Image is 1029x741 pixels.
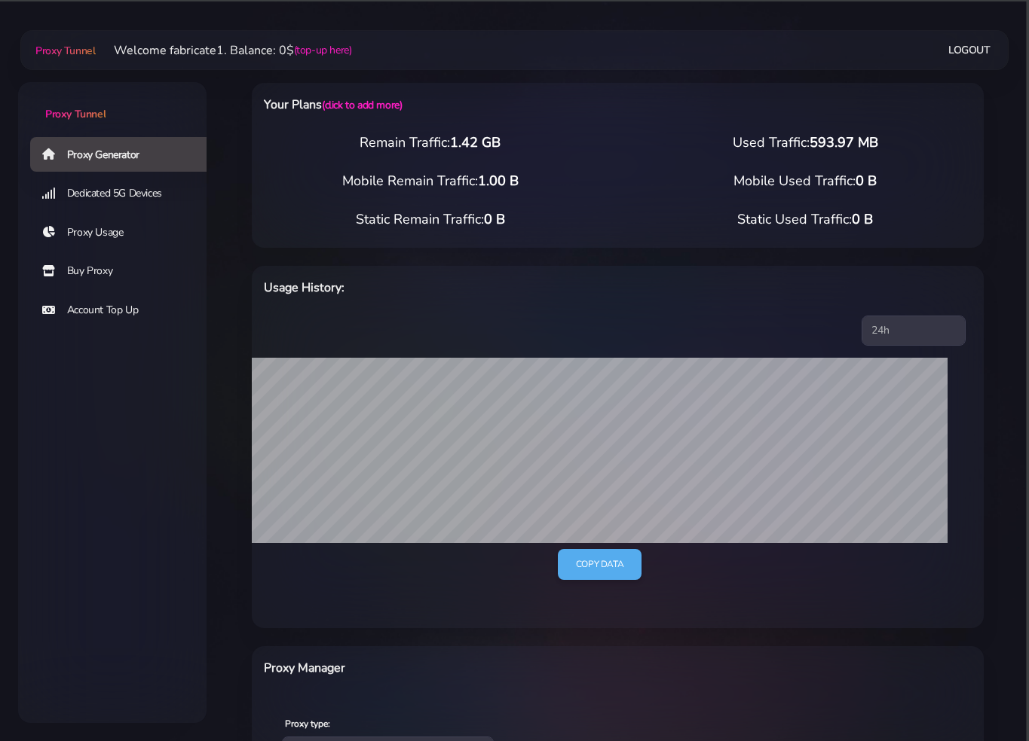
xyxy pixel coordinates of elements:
h6: Your Plans [264,95,669,114]
a: Proxy Usage [30,215,219,250]
span: 1.00 B [478,172,519,190]
a: Proxy Tunnel [32,38,95,63]
span: Proxy Tunnel [45,107,106,121]
span: 0 B [484,210,505,228]
div: Static Used Traffic: [618,209,994,230]
span: 0 B [852,210,873,228]
a: Proxy Generator [30,137,219,172]
a: Proxy Tunnel [18,82,207,122]
span: 0 B [856,172,877,190]
h6: Usage History: [264,278,669,297]
span: 593.97 MB [810,133,878,151]
a: (top-up here) [294,42,352,58]
a: Logout [948,36,991,64]
div: Remain Traffic: [243,133,618,153]
a: Dedicated 5G Devices [30,176,219,211]
label: Proxy type: [285,717,330,730]
iframe: Webchat Widget [807,495,1010,722]
a: (click to add more) [322,98,402,112]
div: Used Traffic: [618,133,994,153]
li: Welcome fabricate1. Balance: 0$ [96,41,352,59]
a: Copy data [558,549,642,580]
a: Buy Proxy [30,254,219,288]
a: Account Top Up [30,293,219,328]
span: 1.42 GB [450,133,501,151]
h6: Proxy Manager [264,658,669,678]
div: Mobile Used Traffic: [618,171,994,191]
span: Proxy Tunnel [35,44,95,58]
div: Mobile Remain Traffic: [243,171,618,191]
div: Static Remain Traffic: [243,209,618,230]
